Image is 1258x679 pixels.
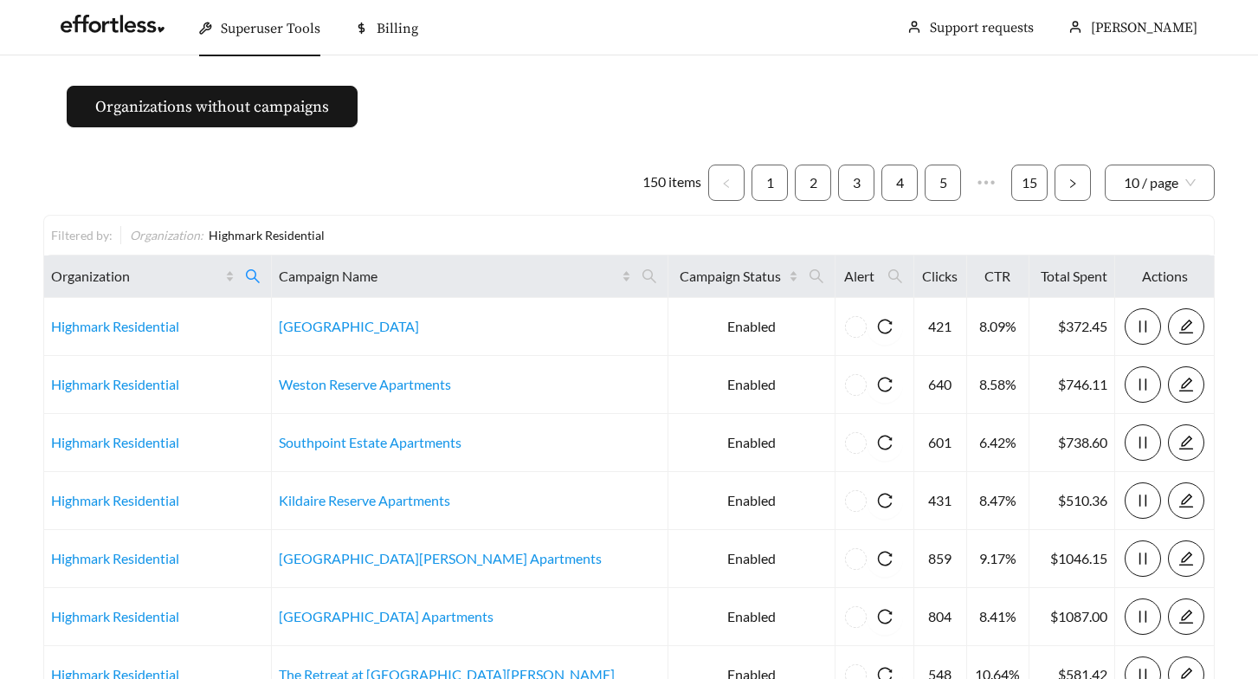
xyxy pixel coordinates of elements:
td: 6.42% [967,414,1030,472]
span: edit [1169,377,1203,392]
a: 1 [752,165,787,200]
span: reload [867,435,903,450]
a: 4 [882,165,917,200]
span: ••• [968,165,1004,201]
a: edit [1168,492,1204,508]
td: $738.60 [1029,414,1115,472]
th: Actions [1115,255,1215,298]
span: Organization [51,266,222,287]
span: Superuser Tools [221,20,320,37]
span: search [245,268,261,284]
a: Kildaire Reserve Apartments [279,492,450,508]
span: search [238,262,268,290]
td: 804 [914,588,967,646]
span: pause [1126,319,1160,334]
td: Enabled [668,298,835,356]
span: search [635,262,664,290]
li: 1 [752,165,788,201]
li: Previous Page [708,165,745,201]
span: Campaign Status [675,266,785,287]
a: 3 [839,165,874,200]
td: Enabled [668,356,835,414]
td: 431 [914,472,967,530]
a: [GEOGRAPHIC_DATA] Apartments [279,608,494,624]
button: edit [1168,424,1204,461]
div: Filtered by: [51,226,120,244]
a: Support requests [930,19,1034,36]
button: reload [867,424,903,461]
a: 2 [796,165,830,200]
span: Highmark Residential [209,228,325,242]
button: reload [867,366,903,403]
div: Page Size [1105,165,1215,201]
button: pause [1125,598,1161,635]
a: edit [1168,434,1204,450]
a: Highmark Residential [51,550,179,566]
li: 5 [925,165,961,201]
button: pause [1125,482,1161,519]
span: 10 / page [1124,165,1196,200]
button: reload [867,308,903,345]
span: reload [867,319,903,334]
a: Southpoint Estate Apartments [279,434,461,450]
span: Organization : [130,228,203,242]
button: pause [1125,308,1161,345]
span: edit [1169,609,1203,624]
a: edit [1168,376,1204,392]
button: edit [1168,308,1204,345]
span: pause [1126,551,1160,566]
span: Organizations without campaigns [95,95,329,119]
a: Highmark Residential [51,492,179,508]
td: Enabled [668,414,835,472]
td: 601 [914,414,967,472]
span: edit [1169,319,1203,334]
th: Total Spent [1029,255,1115,298]
button: Organizations without campaigns [67,86,358,127]
span: edit [1169,435,1203,450]
a: Weston Reserve Apartments [279,376,451,392]
span: search [881,262,910,290]
td: $510.36 [1029,472,1115,530]
td: $372.45 [1029,298,1115,356]
span: right [1068,178,1078,189]
a: edit [1168,550,1204,566]
span: edit [1169,493,1203,508]
button: pause [1125,366,1161,403]
span: reload [867,493,903,508]
a: 15 [1012,165,1047,200]
td: $746.11 [1029,356,1115,414]
th: CTR [967,255,1030,298]
span: search [887,268,903,284]
li: 4 [881,165,918,201]
button: pause [1125,540,1161,577]
li: 15 [1011,165,1048,201]
span: left [721,178,732,189]
span: search [642,268,657,284]
li: 150 items [642,165,701,201]
li: Next Page [1055,165,1091,201]
button: edit [1168,598,1204,635]
th: Clicks [914,255,967,298]
button: right [1055,165,1091,201]
a: [GEOGRAPHIC_DATA][PERSON_NAME] Apartments [279,550,602,566]
td: 640 [914,356,967,414]
td: $1087.00 [1029,588,1115,646]
span: search [802,262,831,290]
a: edit [1168,318,1204,334]
span: Billing [377,20,418,37]
a: 5 [926,165,960,200]
td: 8.47% [967,472,1030,530]
td: 8.09% [967,298,1030,356]
span: reload [867,609,903,624]
button: reload [867,598,903,635]
span: [PERSON_NAME] [1091,19,1197,36]
a: Highmark Residential [51,608,179,624]
td: Enabled [668,472,835,530]
span: Alert [842,266,877,287]
li: Next 5 Pages [968,165,1004,201]
td: Enabled [668,530,835,588]
td: 8.41% [967,588,1030,646]
span: pause [1126,377,1160,392]
span: pause [1126,493,1160,508]
span: pause [1126,609,1160,624]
